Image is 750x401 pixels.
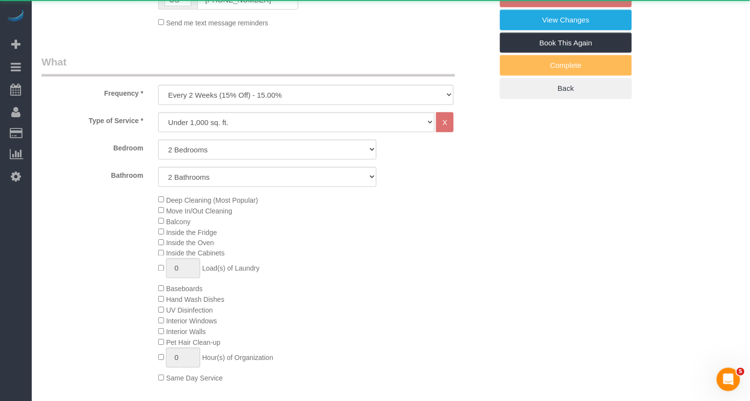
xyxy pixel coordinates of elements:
span: Hand Wash Dishes [166,296,224,304]
span: 5 [737,368,745,376]
span: Move In/Out Cleaning [166,207,232,215]
span: Inside the Oven [166,239,214,247]
label: Type of Service * [34,112,151,126]
iframe: Intercom live chat [717,368,740,391]
span: Balcony [166,218,190,226]
span: Inside the Cabinets [166,250,225,257]
span: UV Disinfection [166,307,213,315]
span: Load(s) of Laundry [202,265,260,273]
a: Back [500,78,632,99]
span: Pet Hair Clean-up [166,339,220,347]
label: Frequency * [34,85,151,98]
span: Baseboards [166,285,203,293]
span: Same Day Service [166,375,223,382]
legend: What [42,55,455,77]
span: Interior Windows [166,317,217,325]
span: Deep Cleaning (Most Popular) [166,196,258,204]
span: Inside the Fridge [166,229,217,236]
span: Send me text message reminders [166,19,268,27]
a: View Changes [500,10,632,30]
span: Interior Walls [166,328,206,336]
label: Bathroom [34,167,151,180]
a: Book This Again [500,33,632,53]
img: Automaid Logo [6,10,25,23]
label: Bedroom [34,140,151,153]
span: Hour(s) of Organization [202,354,273,362]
